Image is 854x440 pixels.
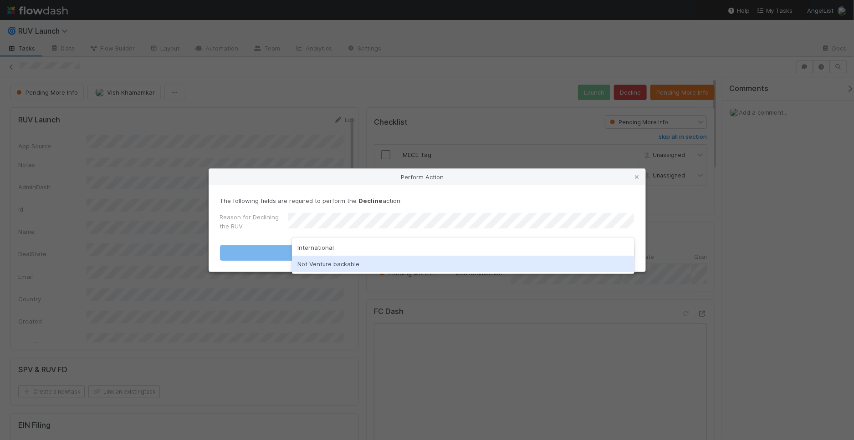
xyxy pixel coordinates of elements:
[292,256,634,272] div: Not Venture backable
[220,196,634,205] p: The following fields are required to perform the action:
[209,169,645,185] div: Perform Action
[220,245,634,261] button: Decline
[220,212,288,231] label: Reason for Declining the RUV
[359,197,383,204] strong: Decline
[292,239,634,256] div: International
